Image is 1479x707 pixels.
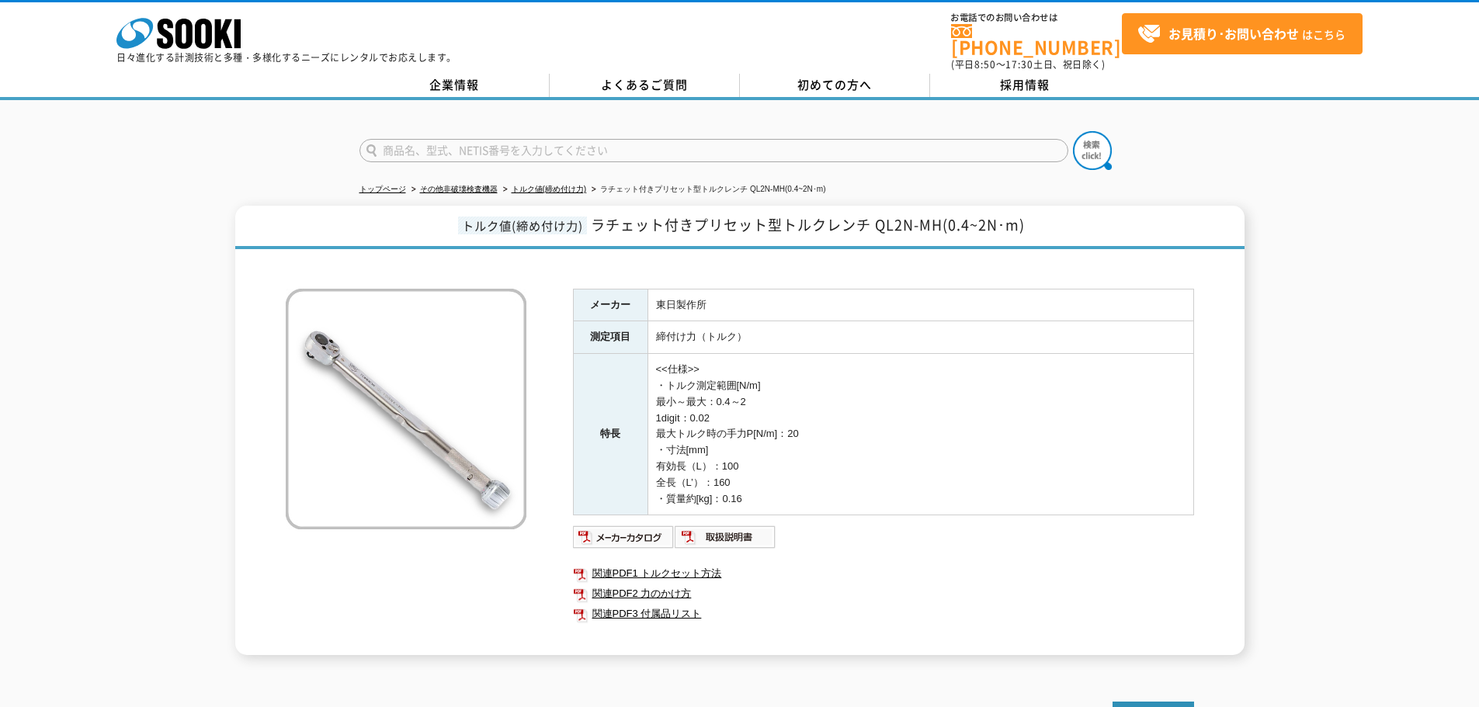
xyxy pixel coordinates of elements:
[359,74,550,97] a: 企業情報
[458,217,587,234] span: トルク値(締め付け力)
[951,13,1122,23] span: お電話でのお問い合わせは
[647,354,1193,515] td: <<仕様>> ・トルク測定範囲[N/m] 最小～最大：0.4～2 1digit：0.02 最大トルク時の手力P[N/m]：20 ・寸法[mm] 有効長（L）：100 全長（L’）：160 ・質量...
[930,74,1120,97] a: 採用情報
[591,214,1025,235] span: ラチェット付きプリセット型トルクレンチ QL2N-MH(0.4~2N･m)
[359,139,1068,162] input: 商品名、型式、NETIS番号を入力してください
[573,535,675,547] a: メーカーカタログ
[647,289,1193,321] td: 東日製作所
[797,76,872,93] span: 初めての方へ
[675,525,776,549] img: 取扱説明書
[951,24,1122,56] a: [PHONE_NUMBER]
[550,74,740,97] a: よくあるご質問
[573,604,1194,624] a: 関連PDF3 付属品リスト
[647,321,1193,354] td: 締付け力（トルク）
[740,74,930,97] a: 初めての方へ
[1137,23,1345,46] span: はこちら
[588,182,825,198] li: ラチェット付きプリセット型トルクレンチ QL2N-MH(0.4~2N･m)
[974,57,996,71] span: 8:50
[116,53,457,62] p: 日々進化する計測技術と多種・多様化するニーズにレンタルでお応えします。
[675,535,776,547] a: 取扱説明書
[286,289,526,529] img: ラチェット付きプリセット型トルクレンチ QL2N-MH(0.4~2N･m)
[1005,57,1033,71] span: 17:30
[573,354,647,515] th: 特長
[1168,24,1299,43] strong: お見積り･お問い合わせ
[1122,13,1363,54] a: お見積り･お問い合わせはこちら
[573,525,675,549] img: メーカーカタログ
[512,185,587,193] a: トルク値(締め付け力)
[573,321,647,354] th: 測定項目
[573,289,647,321] th: メーカー
[359,185,406,193] a: トップページ
[573,563,1194,584] a: 関連PDF1 トルクセット方法
[1073,131,1112,170] img: btn_search.png
[573,584,1194,604] a: 関連PDF2 力のかけ方
[951,57,1105,71] span: (平日 ～ 土日、祝日除く)
[420,185,498,193] a: その他非破壊検査機器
